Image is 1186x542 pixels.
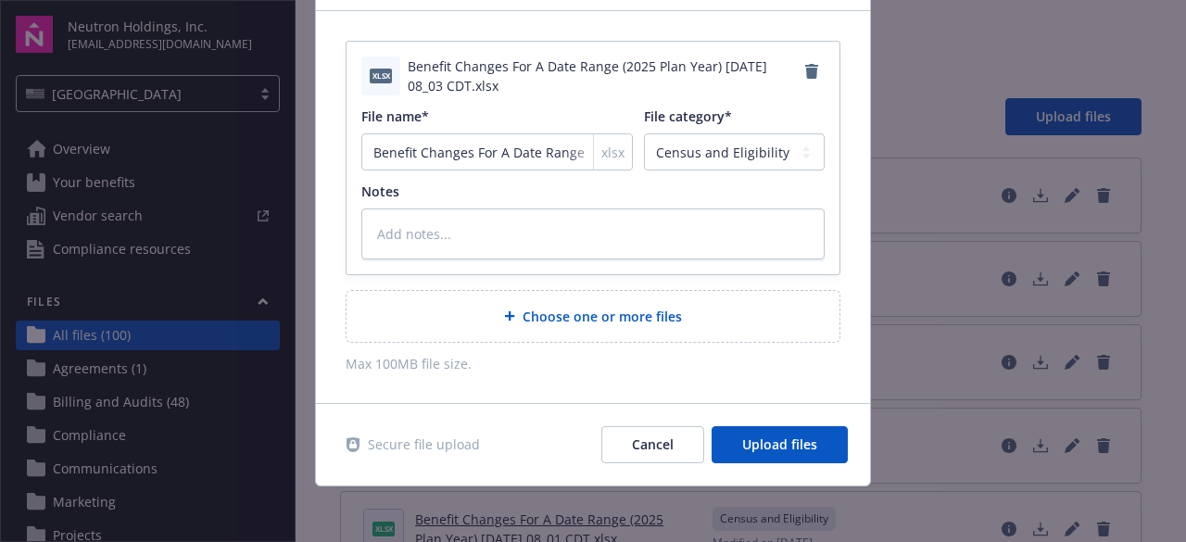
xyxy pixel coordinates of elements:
[632,435,674,453] span: Cancel
[799,57,825,86] a: Remove
[361,107,429,125] span: File name*
[346,354,840,373] span: Max 100MB file size.
[361,183,399,200] span: Notes
[361,133,633,170] input: Add file name...
[742,435,817,453] span: Upload files
[523,307,682,326] span: Choose one or more files
[346,290,840,343] div: Choose one or more files
[644,107,732,125] span: File category*
[601,426,704,463] button: Cancel
[601,143,625,162] span: xlsx
[368,435,480,454] span: Secure file upload
[408,57,799,95] span: Benefit Changes For A Date Range (2025 Plan Year) [DATE] 08_03 CDT.xlsx
[370,69,392,82] span: xlsx
[712,426,848,463] button: Upload files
